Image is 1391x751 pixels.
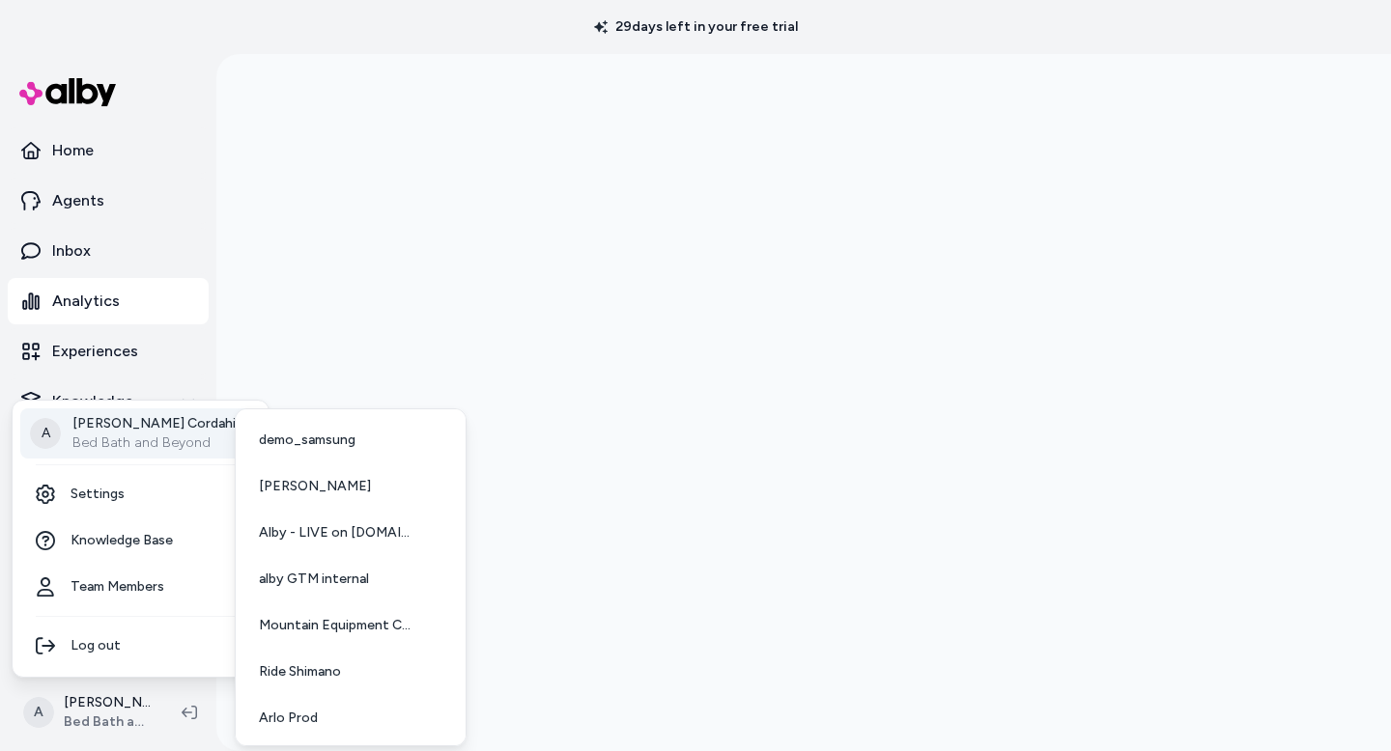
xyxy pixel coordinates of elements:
[259,523,419,542] span: Alby - LIVE on [DOMAIN_NAME]
[72,414,236,433] p: [PERSON_NAME] Cordahi
[259,709,318,728] span: Arlo Prod
[259,431,355,450] span: demo_samsung
[72,433,236,453] p: Bed Bath and Beyond
[259,477,371,496] span: [PERSON_NAME]
[20,471,261,517] a: Settings
[20,564,261,610] a: Team Members
[259,616,418,635] span: Mountain Equipment Company
[259,662,341,681] span: Ride Shimano
[20,623,261,669] div: Log out
[71,531,173,550] span: Knowledge Base
[30,418,61,449] span: A
[259,570,369,589] span: alby GTM internal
